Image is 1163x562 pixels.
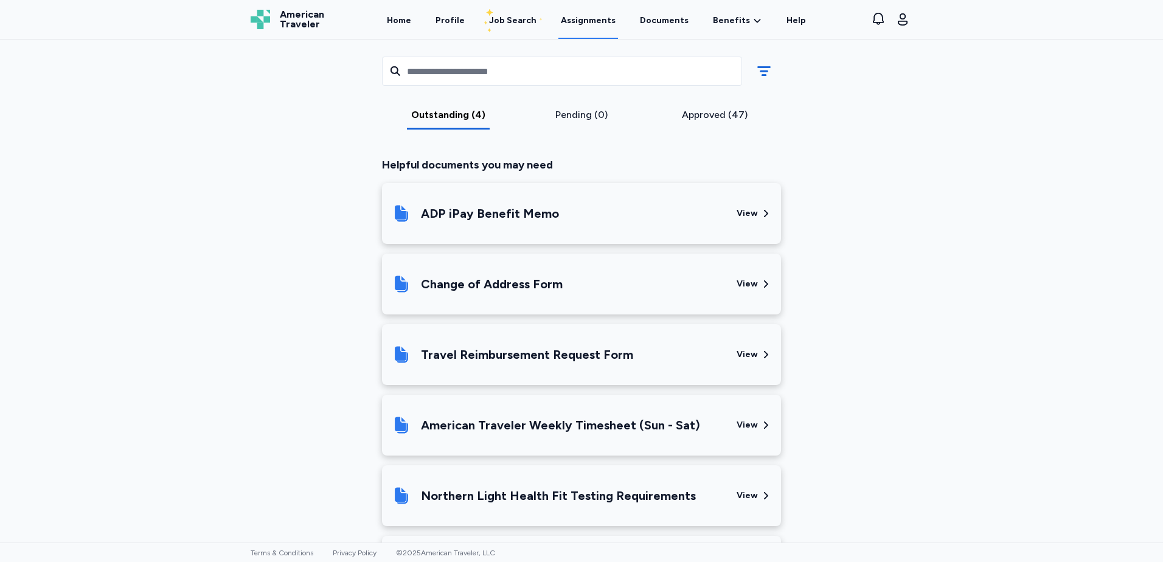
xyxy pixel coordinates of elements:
a: Privacy Policy [333,549,377,557]
a: Benefits [713,15,762,27]
a: Terms & Conditions [251,549,313,557]
div: Approved (47) [653,108,776,122]
div: Helpful documents you may need [382,156,781,173]
a: Assignments [558,1,618,39]
div: View [737,207,758,220]
div: Travel Reimbursement Request Form [421,346,633,363]
div: Outstanding (4) [387,108,510,122]
img: Logo [251,10,270,29]
div: Change of Address Form [421,276,563,293]
span: Benefits [713,15,750,27]
div: ADP iPay Benefit Memo [421,205,559,222]
span: © 2025 American Traveler, LLC [396,549,495,557]
div: American Traveler Weekly Timesheet (Sun - Sat) [421,417,700,434]
div: View [737,349,758,361]
div: View [737,490,758,502]
div: Job Search [489,15,536,27]
div: Northern Light Health Fit Testing Requirements [421,487,696,504]
div: Pending (0) [520,108,644,122]
div: View [737,278,758,290]
div: View [737,419,758,431]
span: American Traveler [280,10,324,29]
